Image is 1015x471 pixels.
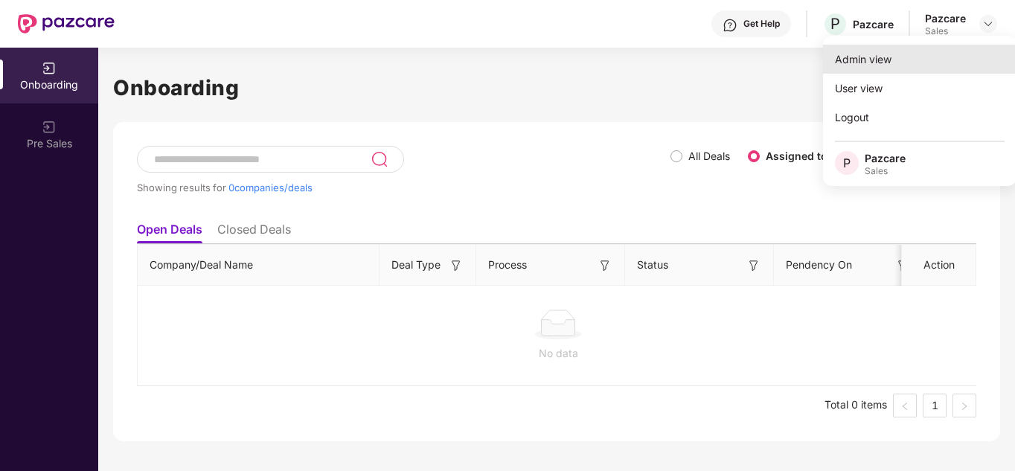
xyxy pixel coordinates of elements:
img: svg+xml;base64,PHN2ZyB3aWR0aD0iMTYiIGhlaWdodD0iMTYiIHZpZXdCb3g9IjAgMCAxNiAxNiIgZmlsbD0ibm9uZSIgeG... [895,258,910,273]
div: Showing results for [137,182,670,193]
div: Pazcare [925,11,966,25]
img: svg+xml;base64,PHN2ZyB3aWR0aD0iMjAiIGhlaWdodD0iMjAiIHZpZXdCb3g9IjAgMCAyMCAyMCIgZmlsbD0ibm9uZSIgeG... [42,120,57,135]
span: 0 companies/deals [228,182,313,193]
li: Previous Page [893,394,917,417]
th: Action [902,245,976,286]
div: Sales [925,25,966,37]
img: New Pazcare Logo [18,14,115,33]
img: svg+xml;base64,PHN2ZyB3aWR0aD0iMTYiIGhlaWdodD0iMTYiIHZpZXdCb3g9IjAgMCAxNiAxNiIgZmlsbD0ibm9uZSIgeG... [746,258,761,273]
img: svg+xml;base64,PHN2ZyBpZD0iSGVscC0zMngzMiIgeG1sbnM9Imh0dHA6Ly93d3cudzMub3JnLzIwMDAvc3ZnIiB3aWR0aD... [723,18,737,33]
span: Deal Type [391,257,441,273]
button: right [952,394,976,417]
span: P [830,15,840,33]
label: Assigned to me [766,150,846,162]
div: Sales [865,165,906,177]
span: Process [488,257,527,273]
div: No data [150,345,967,362]
span: P [843,154,851,172]
a: 1 [923,394,946,417]
span: left [900,402,909,411]
div: Pazcare [853,17,894,31]
img: svg+xml;base64,PHN2ZyB3aWR0aD0iMTYiIGhlaWdodD0iMTYiIHZpZXdCb3g9IjAgMCAxNiAxNiIgZmlsbD0ibm9uZSIgeG... [598,258,612,273]
span: Pendency On [786,257,852,273]
img: svg+xml;base64,PHN2ZyB3aWR0aD0iMjQiIGhlaWdodD0iMjUiIHZpZXdCb3g9IjAgMCAyNCAyNSIgZmlsbD0ibm9uZSIgeG... [371,150,388,168]
div: Get Help [743,18,780,30]
li: Next Page [952,394,976,417]
button: left [893,394,917,417]
li: Open Deals [137,222,202,243]
img: svg+xml;base64,PHN2ZyB3aWR0aD0iMTYiIGhlaWdodD0iMTYiIHZpZXdCb3g9IjAgMCAxNiAxNiIgZmlsbD0ibm9uZSIgeG... [449,258,464,273]
img: svg+xml;base64,PHN2ZyBpZD0iRHJvcGRvd24tMzJ4MzIiIHhtbG5zPSJodHRwOi8vd3d3LnczLm9yZy8yMDAwL3N2ZyIgd2... [982,18,994,30]
h1: Onboarding [113,71,1000,104]
li: 1 [923,394,947,417]
li: Total 0 items [825,394,887,417]
th: Company/Deal Name [138,245,380,286]
span: right [960,402,969,411]
img: svg+xml;base64,PHN2ZyB3aWR0aD0iMjAiIGhlaWdodD0iMjAiIHZpZXdCb3g9IjAgMCAyMCAyMCIgZmlsbD0ibm9uZSIgeG... [42,61,57,76]
div: Pazcare [865,151,906,165]
label: All Deals [688,150,730,162]
li: Closed Deals [217,222,291,243]
span: Status [637,257,668,273]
